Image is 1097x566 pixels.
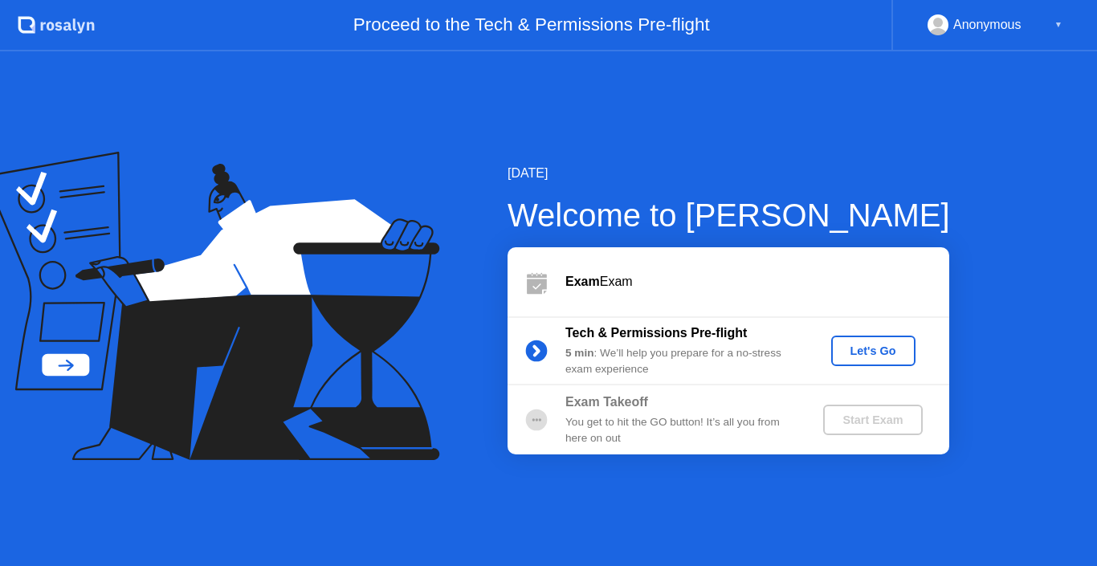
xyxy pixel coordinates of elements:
[565,414,797,447] div: You get to hit the GO button! It’s all you from here on out
[565,395,648,409] b: Exam Takeoff
[565,345,797,378] div: : We’ll help you prepare for a no-stress exam experience
[831,336,916,366] button: Let's Go
[508,164,950,183] div: [DATE]
[565,272,949,291] div: Exam
[565,326,747,340] b: Tech & Permissions Pre-flight
[1054,14,1062,35] div: ▼
[508,191,950,239] div: Welcome to [PERSON_NAME]
[953,14,1022,35] div: Anonymous
[565,347,594,359] b: 5 min
[823,405,922,435] button: Start Exam
[838,344,909,357] div: Let's Go
[565,275,600,288] b: Exam
[830,413,916,426] div: Start Exam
